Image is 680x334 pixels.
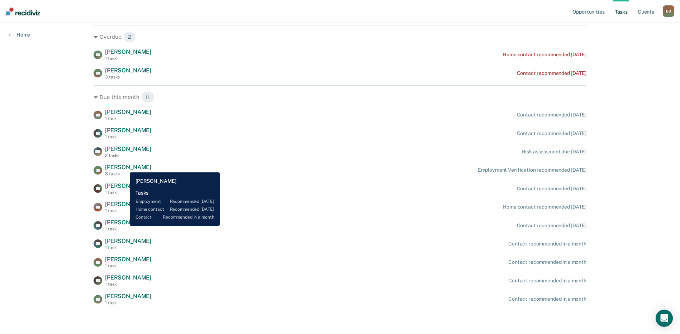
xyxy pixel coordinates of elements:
[105,263,151,268] div: 1 task
[123,31,135,43] span: 2
[105,127,151,134] span: [PERSON_NAME]
[141,91,154,103] span: 11
[105,75,151,80] div: 3 tasks
[105,208,151,213] div: 1 task
[105,201,151,207] span: [PERSON_NAME]
[105,226,151,232] div: 1 task
[656,310,673,327] div: Open Intercom Messenger
[105,245,151,250] div: 1 task
[508,241,586,247] div: Contact recommended in a month
[105,116,151,121] div: 1 task
[105,300,151,305] div: 1 task
[105,164,151,171] span: [PERSON_NAME]
[517,186,586,192] div: Contact recommended [DATE]
[503,52,586,58] div: Home contact recommended [DATE]
[522,149,586,155] div: Risk assessment due [DATE]
[105,171,151,176] div: 3 tasks
[517,223,586,229] div: Contact recommended [DATE]
[105,182,151,189] span: [PERSON_NAME]
[105,56,151,61] div: 1 task
[105,153,151,158] div: 2 tasks
[9,32,30,38] a: Home
[105,256,151,263] span: [PERSON_NAME]
[503,204,586,210] div: Home contact recommended [DATE]
[105,282,151,287] div: 1 task
[105,238,151,244] span: [PERSON_NAME]
[105,67,151,74] span: [PERSON_NAME]
[105,190,151,195] div: 1 task
[105,219,151,226] span: [PERSON_NAME]
[508,296,586,302] div: Contact recommended in a month
[478,167,586,173] div: Employment Verification recommended [DATE]
[105,293,151,300] span: [PERSON_NAME]
[105,134,151,139] div: 1 task
[517,112,586,118] div: Contact recommended [DATE]
[6,8,40,15] img: Recidiviz
[94,31,586,43] div: Overdue 2
[517,70,586,76] div: Contact recommended [DATE]
[105,109,151,115] span: [PERSON_NAME]
[105,145,151,152] span: [PERSON_NAME]
[508,259,586,265] div: Contact recommended in a month
[105,48,151,55] span: [PERSON_NAME]
[517,130,586,137] div: Contact recommended [DATE]
[105,274,151,281] span: [PERSON_NAME]
[508,278,586,284] div: Contact recommended in a month
[94,91,586,103] div: Due this month 11
[663,5,674,17] button: BB
[663,5,674,17] div: B B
